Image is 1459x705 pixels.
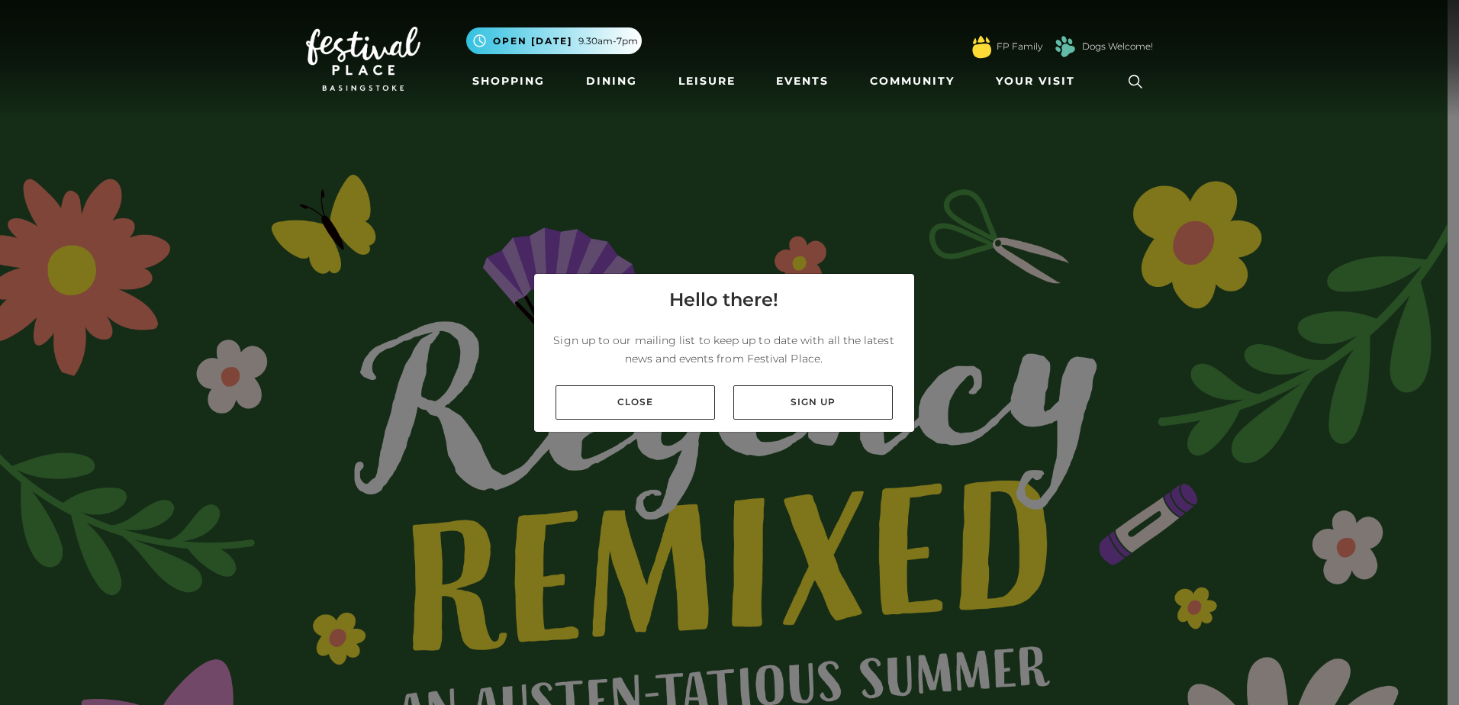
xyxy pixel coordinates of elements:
button: Open [DATE] 9.30am-7pm [466,27,642,54]
a: Close [556,385,715,420]
a: Leisure [672,67,742,95]
span: Your Visit [996,73,1075,89]
span: Open [DATE] [493,34,572,48]
a: Shopping [466,67,551,95]
a: Sign up [733,385,893,420]
a: Dogs Welcome! [1082,40,1153,53]
h4: Hello there! [669,286,778,314]
a: FP Family [997,40,1042,53]
img: Festival Place Logo [306,27,420,91]
span: 9.30am-7pm [578,34,638,48]
a: Your Visit [990,67,1089,95]
a: Events [770,67,835,95]
a: Community [864,67,961,95]
p: Sign up to our mailing list to keep up to date with all the latest news and events from Festival ... [546,331,902,368]
a: Dining [580,67,643,95]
